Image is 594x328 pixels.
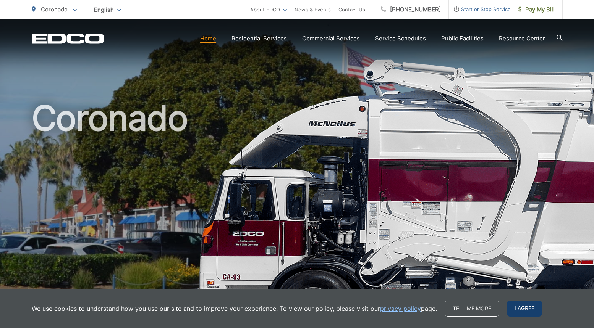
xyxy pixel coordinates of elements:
[41,6,68,13] span: Coronado
[250,5,287,14] a: About EDCO
[518,5,555,14] span: Pay My Bill
[231,34,287,43] a: Residential Services
[295,5,331,14] a: News & Events
[338,5,365,14] a: Contact Us
[441,34,484,43] a: Public Facilities
[507,301,542,317] span: I agree
[88,3,127,16] span: English
[200,34,216,43] a: Home
[32,304,437,313] p: We use cookies to understand how you use our site and to improve your experience. To view our pol...
[375,34,426,43] a: Service Schedules
[499,34,545,43] a: Resource Center
[32,33,104,44] a: EDCD logo. Return to the homepage.
[302,34,360,43] a: Commercial Services
[445,301,499,317] a: Tell me more
[380,304,421,313] a: privacy policy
